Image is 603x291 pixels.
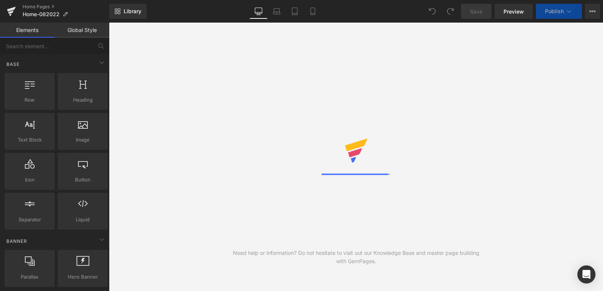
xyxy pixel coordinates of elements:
a: Mobile [304,4,322,19]
div: Open Intercom Messenger [577,265,595,283]
a: New Library [109,4,147,19]
span: Image [60,136,106,144]
span: Publish [545,8,564,14]
span: Hero Banner [60,273,106,281]
span: Base [6,61,20,68]
span: Banner [6,238,28,245]
span: Row [7,96,52,104]
span: Library [124,8,141,15]
button: Redo [443,4,458,19]
span: Preview [504,8,524,15]
span: Text Block [7,136,52,144]
button: Undo [425,4,440,19]
span: Icon [7,176,52,184]
a: Laptop [268,4,286,19]
a: Home Pages [23,4,109,10]
span: Save [470,8,482,15]
a: Global Style [55,23,109,38]
span: Heading [60,96,106,104]
span: Home-082022 [23,11,60,17]
a: Preview [494,4,533,19]
a: Desktop [249,4,268,19]
div: Need help or information? Do not hesitate to visit out our Knowledge Base and master page buildin... [233,249,480,265]
span: Separator [7,216,52,224]
span: Button [60,176,106,184]
span: Parallax [7,273,52,281]
button: More [585,4,600,19]
span: Liquid [60,216,106,224]
button: Publish [536,4,582,19]
a: Tablet [286,4,304,19]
